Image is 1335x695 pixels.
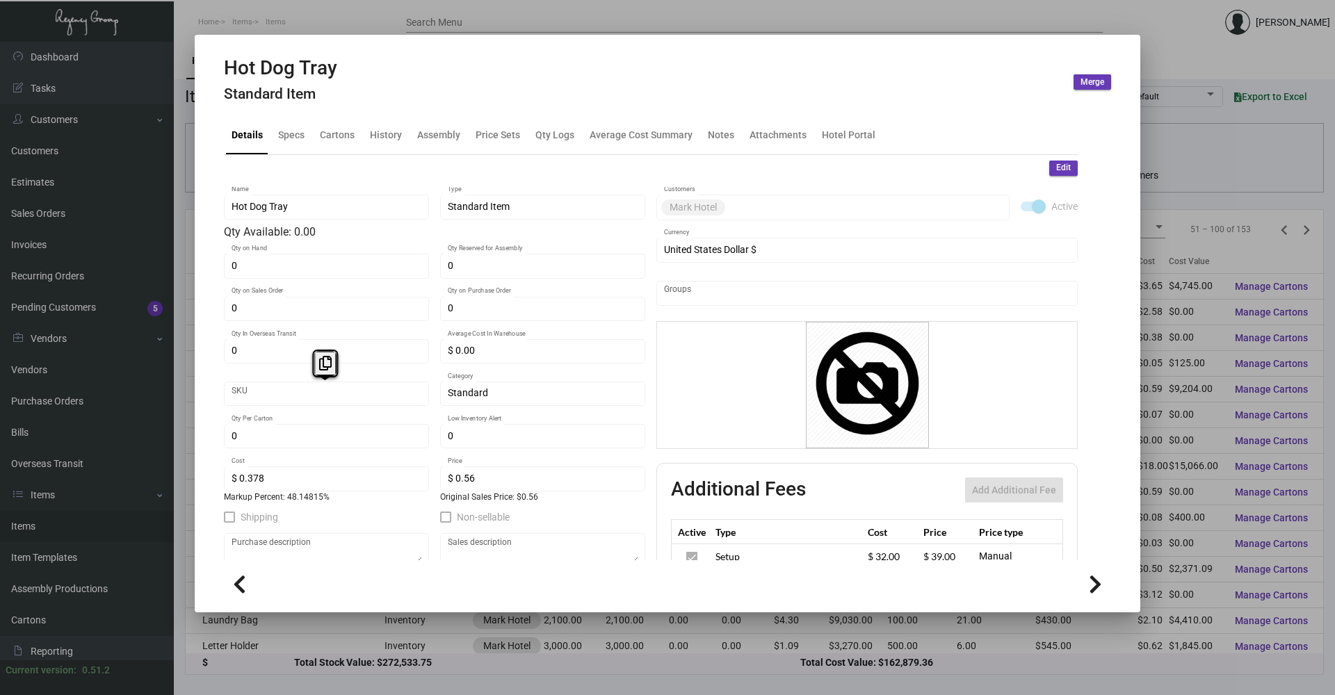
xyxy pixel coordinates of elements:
div: Attachments [750,128,807,142]
div: Average Cost Summary [590,128,693,142]
span: Non-sellable [457,509,510,525]
span: Edit [1056,162,1071,174]
div: Cartons [320,128,355,142]
div: Current version: [6,663,76,678]
th: Type [712,520,864,544]
input: Add new.. [728,202,1003,213]
i: Copy [319,356,332,370]
span: Add Additional Fee [972,484,1056,496]
span: Shipping [241,509,278,525]
input: Add new.. [664,288,1071,299]
button: Add Additional Fee [965,477,1063,502]
div: Specs [278,128,305,142]
th: Price [920,520,976,544]
h2: Additional Fees [671,477,806,502]
div: Notes [708,128,734,142]
span: Merge [1081,76,1104,88]
div: Assembly [417,128,460,142]
div: Qty Logs [535,128,574,142]
span: Manual [979,550,1012,562]
div: Price Sets [476,128,520,142]
div: Qty Available: 0.00 [224,224,645,240]
h2: Hot Dog Tray [224,56,337,80]
div: History [370,128,402,142]
mat-chip: Mark Hotel [661,199,725,215]
button: Merge [1074,74,1111,90]
th: Cost [864,520,920,544]
div: Details [232,128,263,142]
div: 0.51.2 [82,663,110,678]
span: Active [1051,198,1078,215]
th: Price type [976,520,1046,544]
h4: Standard Item [224,85,337,103]
th: Active [672,520,713,544]
div: Hotel Portal [822,128,875,142]
button: Edit [1049,161,1078,176]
